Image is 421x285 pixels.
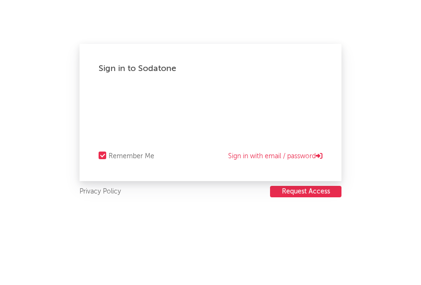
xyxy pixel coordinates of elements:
[270,186,341,197] button: Request Access
[99,63,322,74] div: Sign in to Sodatone
[228,151,322,162] a: Sign in with email / password
[80,186,121,198] a: Privacy Policy
[109,151,154,162] div: Remember Me
[270,186,341,198] a: Request Access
